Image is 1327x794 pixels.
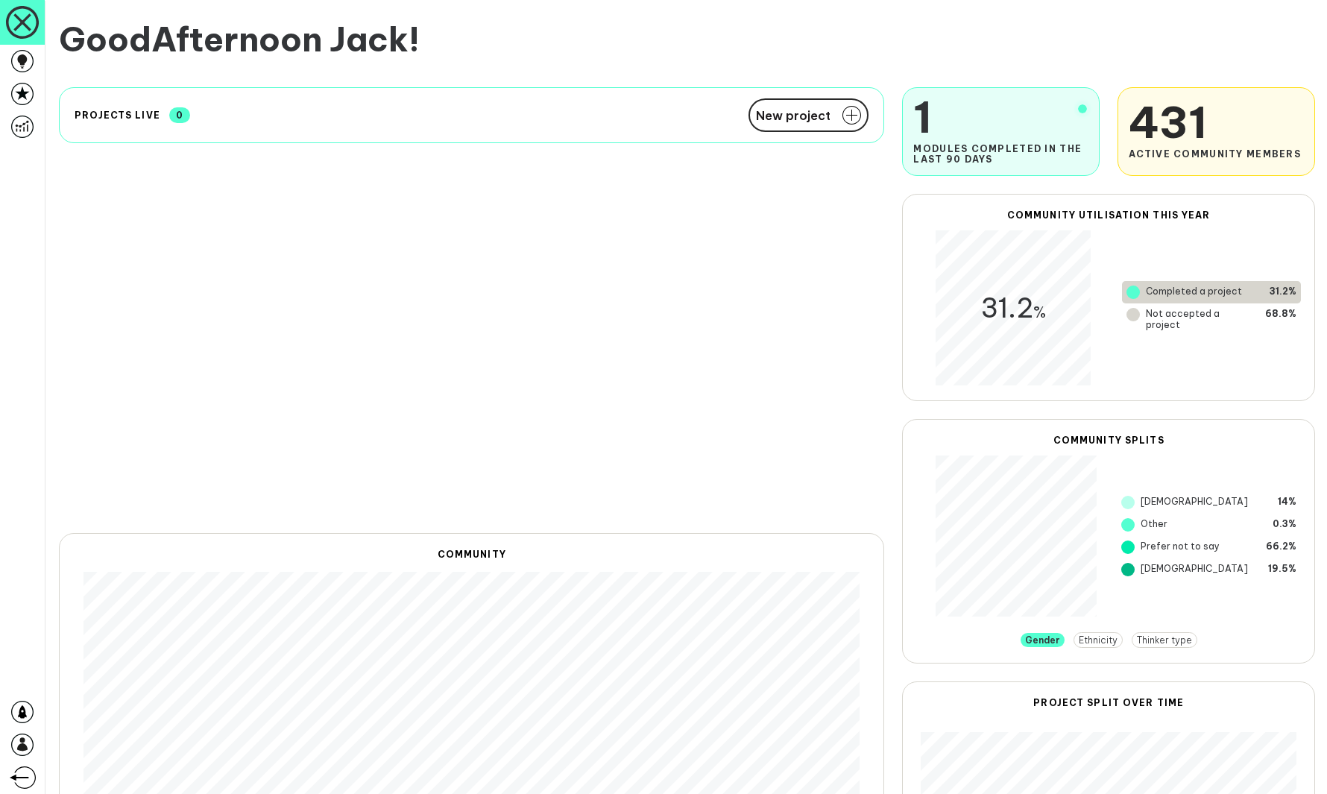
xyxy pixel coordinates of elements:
[1266,541,1296,554] span: 66.2%
[1141,563,1248,576] span: [DEMOGRAPHIC_DATA]
[1270,286,1296,299] span: 31.2%
[1141,496,1248,509] span: [DEMOGRAPHIC_DATA]
[916,435,1301,446] h2: Community Splits
[1278,496,1296,509] span: 14%
[748,98,869,132] button: New project
[913,144,1088,165] span: Modules completed in the last 90 days
[916,209,1301,221] h2: Community Utilisation this year
[1132,632,1197,648] button: Thinker type
[980,291,1046,325] span: 31.2
[1129,149,1301,160] span: Active Community Members
[1074,632,1123,648] button: Ethnicity
[1141,541,1220,554] span: Prefer not to say
[1141,518,1167,532] span: Other
[921,697,1296,708] h2: Project split over time
[1273,518,1296,532] span: 0.3%
[83,549,860,560] h2: Community
[1265,308,1296,330] span: 68.8%
[75,110,160,121] h2: Projects live
[169,107,190,123] span: 0
[1129,95,1301,149] span: 431
[1268,563,1296,576] span: 19.5%
[913,90,1088,144] span: 1
[1033,302,1046,322] span: %
[1021,633,1065,647] button: Gender
[1146,308,1253,330] span: Not accepted a project
[756,110,830,122] span: New project
[330,18,420,60] span: Jack !
[1146,286,1242,299] span: Completed a project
